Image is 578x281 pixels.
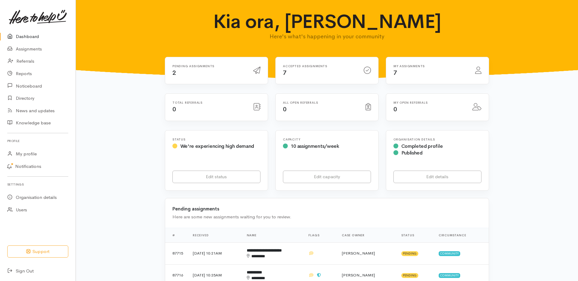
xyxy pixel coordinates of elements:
[188,228,242,242] th: Received
[439,251,460,256] span: Community
[172,64,246,68] h6: Pending assignments
[401,273,419,278] span: Pending
[401,143,443,149] span: Completed profile
[172,138,260,141] h6: Status
[393,69,397,77] span: 7
[393,106,397,113] span: 0
[337,228,396,242] th: Case Owner
[434,228,489,242] th: Circumstance
[172,213,481,220] div: Here are some new assignments waiting for you to review.
[172,106,176,113] span: 0
[242,228,304,242] th: Name
[283,64,356,68] h6: Accepted assignments
[393,64,468,68] h6: My assignments
[401,251,419,256] span: Pending
[393,101,465,104] h6: My open referrals
[7,137,68,145] h6: Profile
[337,242,396,264] td: [PERSON_NAME]
[283,101,358,104] h6: All open referrals
[439,273,460,278] span: Community
[188,242,242,264] td: [DATE] 10:21AM
[180,143,254,149] span: We're experiencing high demand
[283,69,287,77] span: 7
[209,11,445,32] h1: Kia ora, [PERSON_NAME]
[291,143,339,149] span: 10 assignments/week
[209,32,445,41] p: Here's what's happening in your community
[7,180,68,189] h6: Settings
[283,171,371,183] a: Edit capacity
[283,138,371,141] h6: Capacity
[172,69,176,77] span: 2
[172,206,219,212] b: Pending assignments
[396,228,434,242] th: Status
[172,171,260,183] a: Edit status
[165,242,188,264] td: 87715
[283,106,287,113] span: 0
[401,150,423,156] span: Published
[7,245,68,258] button: Support
[165,228,188,242] th: #
[393,138,481,141] h6: Organisation Details
[172,101,246,104] h6: Total referrals
[304,228,337,242] th: Flags
[393,171,481,183] a: Edit details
